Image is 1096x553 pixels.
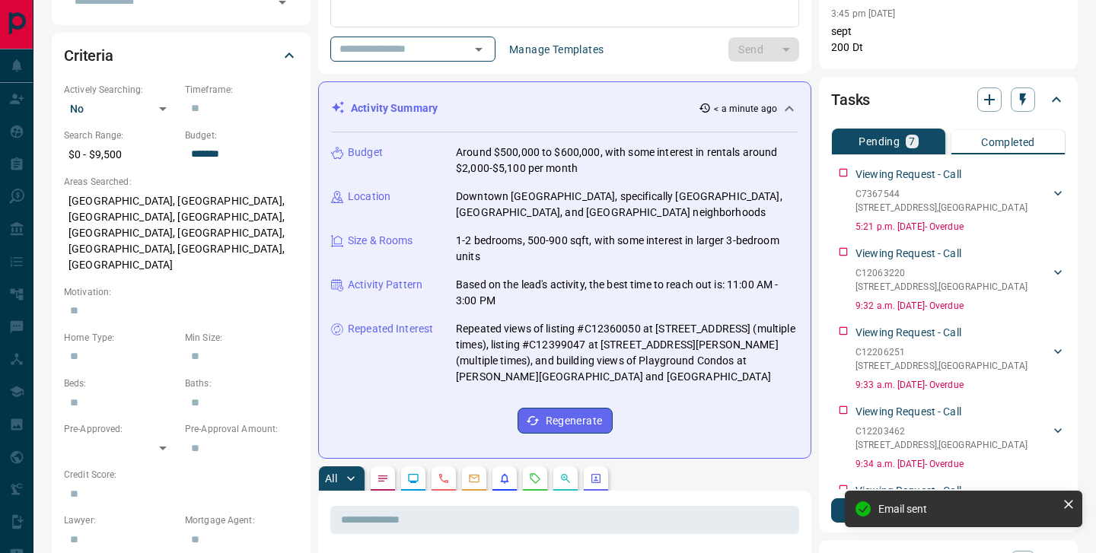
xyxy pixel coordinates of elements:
div: C7367544[STREET_ADDRESS],[GEOGRAPHIC_DATA] [855,184,1066,218]
p: Min Size: [185,331,298,345]
p: $0 - $9,500 [64,142,177,167]
p: Home Type: [64,331,177,345]
svg: Requests [529,472,541,485]
svg: Calls [438,472,450,485]
p: 1-2 bedrooms, 500-900 sqft, with some interest in larger 3-bedroom units [456,233,798,265]
p: Pre-Approval Amount: [185,422,298,436]
p: Baths: [185,377,298,390]
svg: Lead Browsing Activity [407,472,419,485]
p: Pre-Approved: [64,422,177,436]
h2: Criteria [64,43,113,68]
p: Viewing Request - Call [855,325,961,341]
div: No [64,97,177,121]
p: Based on the lead's activity, the best time to reach out is: 11:00 AM - 3:00 PM [456,277,798,309]
p: sept 200 Dt [831,24,1066,56]
p: [STREET_ADDRESS] , [GEOGRAPHIC_DATA] [855,201,1027,215]
div: Activity Summary< a minute ago [331,94,798,122]
p: 7 [909,136,915,147]
div: C12063220[STREET_ADDRESS],[GEOGRAPHIC_DATA] [855,263,1066,297]
p: Areas Searched: [64,175,298,189]
p: Pending [859,136,900,147]
p: Size & Rooms [348,233,413,249]
p: Actively Searching: [64,83,177,97]
p: C12206251 [855,345,1027,359]
div: Criteria [64,37,298,74]
p: Budget: [185,129,298,142]
p: [STREET_ADDRESS] , [GEOGRAPHIC_DATA] [855,359,1027,373]
p: Repeated Interest [348,321,433,337]
p: [GEOGRAPHIC_DATA], [GEOGRAPHIC_DATA], [GEOGRAPHIC_DATA], [GEOGRAPHIC_DATA], [GEOGRAPHIC_DATA], [G... [64,189,298,278]
p: Timeframe: [185,83,298,97]
svg: Opportunities [559,472,572,485]
p: 9:34 a.m. [DATE] - Overdue [855,457,1066,471]
p: C12203462 [855,424,1027,438]
p: Mortgage Agent: [185,513,298,527]
svg: Listing Alerts [499,472,511,485]
p: Viewing Request - Call [855,404,961,420]
p: Viewing Request - Call [855,483,961,499]
p: 9:33 a.m. [DATE] - Overdue [855,378,1066,392]
p: [STREET_ADDRESS] , [GEOGRAPHIC_DATA] [855,438,1027,452]
p: Lawyer: [64,513,177,527]
p: Beds: [64,377,177,390]
p: < a minute ago [714,102,777,116]
div: C12206251[STREET_ADDRESS],[GEOGRAPHIC_DATA] [855,342,1066,376]
svg: Agent Actions [590,472,602,485]
p: Credit Score: [64,468,298,481]
p: Location [348,189,390,205]
p: Viewing Request - Call [855,167,961,183]
button: New Task [831,498,1066,523]
div: Email sent [878,503,1056,515]
button: Regenerate [518,408,613,434]
p: Budget [348,145,383,160]
svg: Emails [468,472,480,485]
p: C12063220 [855,266,1027,280]
svg: Notes [377,472,389,485]
p: 3:45 pm [DATE] [831,8,896,19]
p: Search Range: [64,129,177,142]
p: Repeated views of listing #C12360050 at [STREET_ADDRESS] (multiple times), listing #C12399047 at ... [456,321,798,385]
p: 9:32 a.m. [DATE] - Overdue [855,299,1066,313]
p: Around $500,000 to $600,000, with some interest in rentals around $2,000-$5,100 per month [456,145,798,176]
button: Manage Templates [500,37,613,62]
p: Downtown [GEOGRAPHIC_DATA], specifically [GEOGRAPHIC_DATA], [GEOGRAPHIC_DATA], and [GEOGRAPHIC_DA... [456,189,798,221]
p: [STREET_ADDRESS] , [GEOGRAPHIC_DATA] [855,280,1027,294]
div: split button [728,37,799,62]
div: Tasks [831,81,1066,118]
p: Activity Summary [351,100,438,116]
p: Viewing Request - Call [855,246,961,262]
button: Open [468,39,489,60]
p: C7367544 [855,187,1027,201]
p: 5:21 p.m. [DATE] - Overdue [855,220,1066,234]
p: All [325,473,337,484]
h2: Tasks [831,87,870,112]
div: C12203462[STREET_ADDRESS],[GEOGRAPHIC_DATA] [855,421,1066,455]
p: Activity Pattern [348,277,422,293]
p: Motivation: [64,285,298,299]
p: Completed [981,137,1035,148]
